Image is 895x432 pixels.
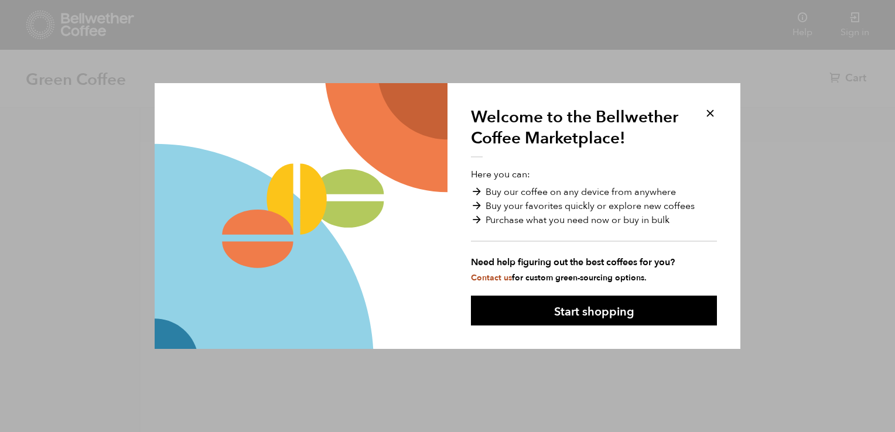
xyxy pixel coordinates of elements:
[471,213,717,227] li: Purchase what you need now or buy in bulk
[471,296,717,325] button: Start shopping
[471,255,717,269] strong: Need help figuring out the best coffees for you?
[471,185,717,199] li: Buy our coffee on any device from anywhere
[471,272,647,283] small: for custom green-sourcing options.
[471,272,512,283] a: Contact us
[471,199,717,213] li: Buy your favorites quickly or explore new coffees
[471,107,688,158] h1: Welcome to the Bellwether Coffee Marketplace!
[471,167,717,283] p: Here you can:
